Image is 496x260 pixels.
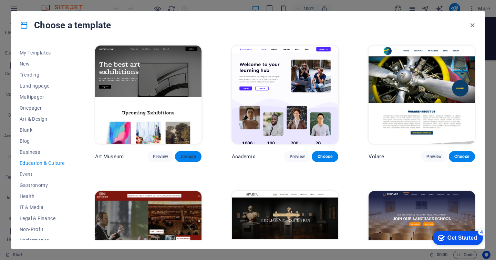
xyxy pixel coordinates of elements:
[20,69,65,80] button: Trending
[153,154,168,159] span: Preview
[20,227,65,232] span: Non-Profit
[20,191,65,202] button: Health
[421,151,447,162] button: Preview
[20,138,65,144] span: Blog
[20,160,65,166] span: Education & Culture
[20,238,65,243] span: Performance
[20,158,65,169] button: Education & Culture
[20,113,65,124] button: Art & Design
[95,153,124,160] p: Art Museum
[20,180,65,191] button: Gastronomy
[454,154,469,159] span: Choose
[369,153,384,160] p: Volare
[6,3,56,18] div: Get Started 4 items remaining, 20% complete
[20,80,65,91] button: Landingpage
[20,136,65,147] button: Blog
[20,72,65,78] span: Trending
[20,169,65,180] button: Event
[20,116,65,122] span: Art & Design
[20,58,65,69] button: New
[20,224,65,235] button: Non-Profit
[290,154,305,159] span: Preview
[20,193,65,199] span: Health
[369,46,475,144] img: Volare
[20,61,65,67] span: New
[20,147,65,158] button: Business
[20,50,65,56] span: My Templates
[20,8,50,14] div: Get Started
[20,47,65,58] button: My Templates
[20,20,111,31] h4: Choose a template
[20,202,65,213] button: IT & Media
[20,105,65,111] span: Onepager
[20,91,65,102] button: Multipager
[232,46,338,144] img: Academix
[20,182,65,188] span: Gastronomy
[317,154,332,159] span: Choose
[51,1,58,8] div: 4
[449,151,475,162] button: Choose
[20,102,65,113] button: Onepager
[20,216,65,221] span: Legal & Finance
[20,94,65,100] span: Multipager
[20,204,65,210] span: IT & Media
[20,83,65,89] span: Landingpage
[232,153,255,160] p: Academix
[20,149,65,155] span: Business
[147,151,174,162] button: Preview
[312,151,338,162] button: Choose
[20,171,65,177] span: Event
[426,154,442,159] span: Preview
[20,127,65,133] span: Blank
[284,151,310,162] button: Preview
[20,235,65,246] button: Performance
[95,46,201,144] img: Art Museum
[20,124,65,136] button: Blank
[180,154,196,159] span: Choose
[20,213,65,224] button: Legal & Finance
[175,151,201,162] button: Choose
